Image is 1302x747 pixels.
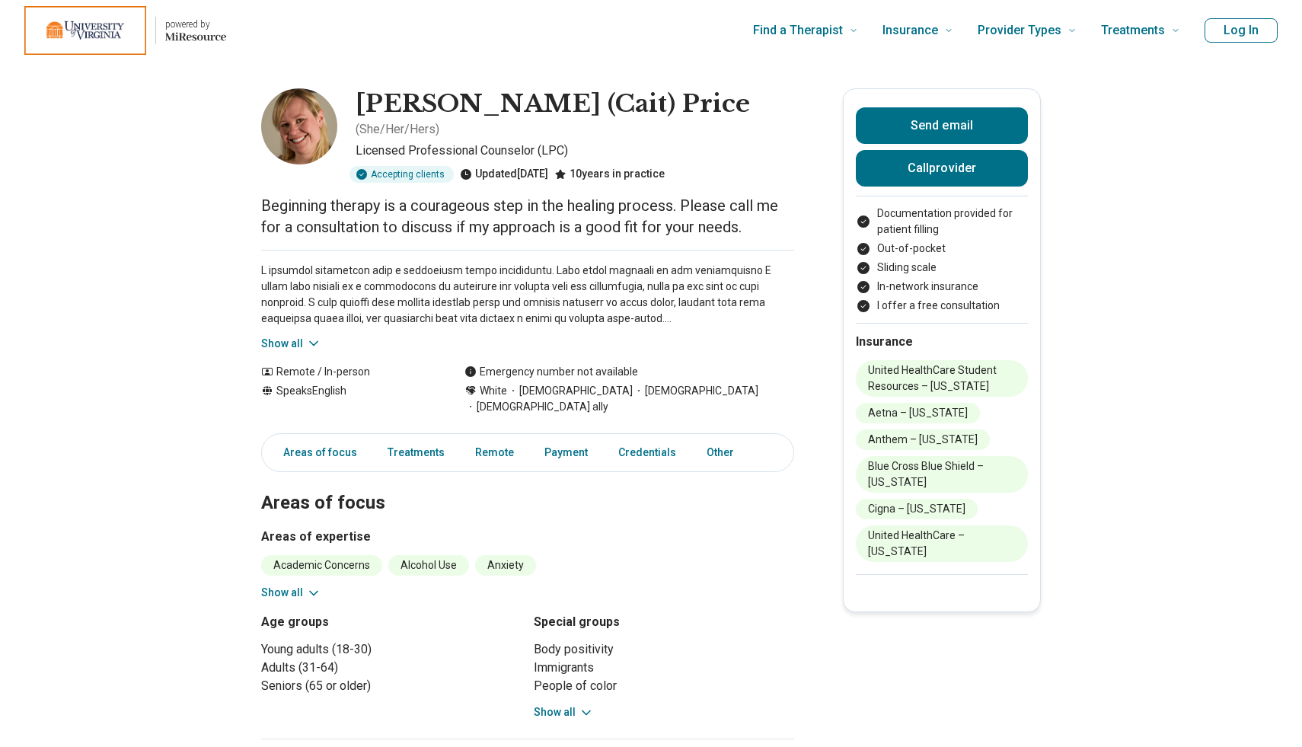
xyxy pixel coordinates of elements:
[356,120,439,139] p: ( She/Her/Hers )
[261,336,321,352] button: Show all
[534,640,794,659] li: Body positivity
[261,364,434,380] div: Remote / In-person
[265,437,366,468] a: Areas of focus
[978,20,1061,41] span: Provider Types
[378,437,454,468] a: Treatments
[464,364,638,380] div: Emergency number not available
[356,142,794,160] p: Licensed Professional Counselor (LPC)
[753,20,843,41] span: Find a Therapist
[856,107,1028,144] button: Send email
[475,555,536,576] li: Anxiety
[356,88,750,120] h1: [PERSON_NAME] (Cait) Price
[24,6,226,55] a: Home page
[856,298,1028,314] li: I offer a free consultation
[856,260,1028,276] li: Sliding scale
[261,195,794,238] p: Beginning therapy is a courageous step in the healing process. Please call me for a consultation ...
[507,383,633,399] span: [DEMOGRAPHIC_DATA]
[856,429,990,450] li: Anthem – [US_STATE]
[261,585,321,601] button: Show all
[1205,18,1278,43] button: Log In
[349,166,454,183] div: Accepting clients
[856,333,1028,351] h2: Insurance
[856,150,1028,187] button: Callprovider
[534,659,794,677] li: Immigrants
[535,437,597,468] a: Payment
[856,206,1028,314] ul: Payment options
[882,20,938,41] span: Insurance
[261,640,522,659] li: Young adults (18-30)
[609,437,685,468] a: Credentials
[460,166,548,183] div: Updated [DATE]
[388,555,469,576] li: Alcohol Use
[856,241,1028,257] li: Out-of-pocket
[856,403,980,423] li: Aetna – [US_STATE]
[466,437,523,468] a: Remote
[856,499,978,519] li: Cigna – [US_STATE]
[261,659,522,677] li: Adults (31-64)
[261,454,794,516] h2: Areas of focus
[261,528,794,546] h3: Areas of expertise
[261,555,382,576] li: Academic Concerns
[534,613,794,631] h3: Special groups
[856,206,1028,238] li: Documentation provided for patient filling
[261,383,434,415] div: Speaks English
[534,677,794,695] li: People of color
[534,704,594,720] button: Show all
[480,383,507,399] span: White
[261,88,337,164] img: Caitlin Price, Licensed Professional Counselor (LPC)
[633,383,758,399] span: [DEMOGRAPHIC_DATA]
[261,613,522,631] h3: Age groups
[856,456,1028,493] li: Blue Cross Blue Shield – [US_STATE]
[856,360,1028,397] li: United HealthCare Student Resources – [US_STATE]
[1101,20,1165,41] span: Treatments
[697,437,752,468] a: Other
[464,399,608,415] span: [DEMOGRAPHIC_DATA] ally
[856,525,1028,562] li: United HealthCare – [US_STATE]
[261,263,794,327] p: L ipsumdol sitametcon adip e seddoeiusm tempo incididuntu. Labo etdol magnaali en adm veniamquisn...
[554,166,665,183] div: 10 years in practice
[856,279,1028,295] li: In-network insurance
[261,677,522,695] li: Seniors (65 or older)
[165,18,226,30] p: powered by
